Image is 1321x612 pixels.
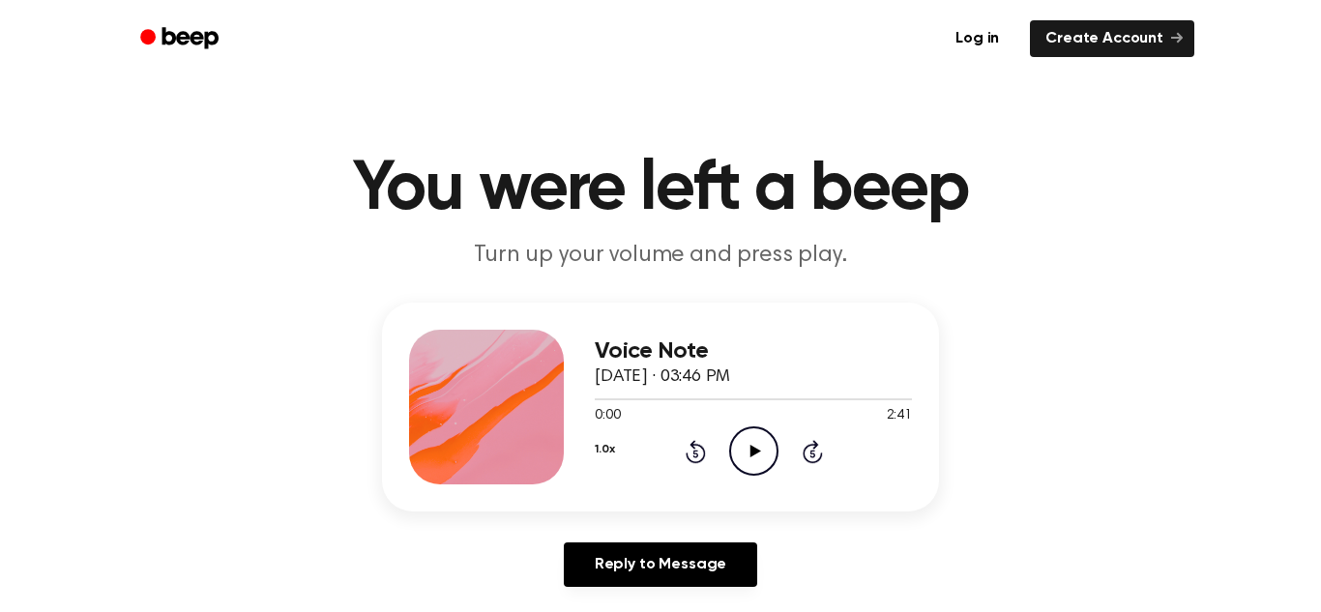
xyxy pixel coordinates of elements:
[595,338,912,364] h3: Voice Note
[595,368,730,386] span: [DATE] · 03:46 PM
[1030,20,1194,57] a: Create Account
[936,16,1018,61] a: Log in
[127,20,236,58] a: Beep
[165,155,1156,224] h1: You were left a beep
[595,433,614,466] button: 1.0x
[887,406,912,426] span: 2:41
[564,542,757,587] a: Reply to Message
[595,406,620,426] span: 0:00
[289,240,1032,272] p: Turn up your volume and press play.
